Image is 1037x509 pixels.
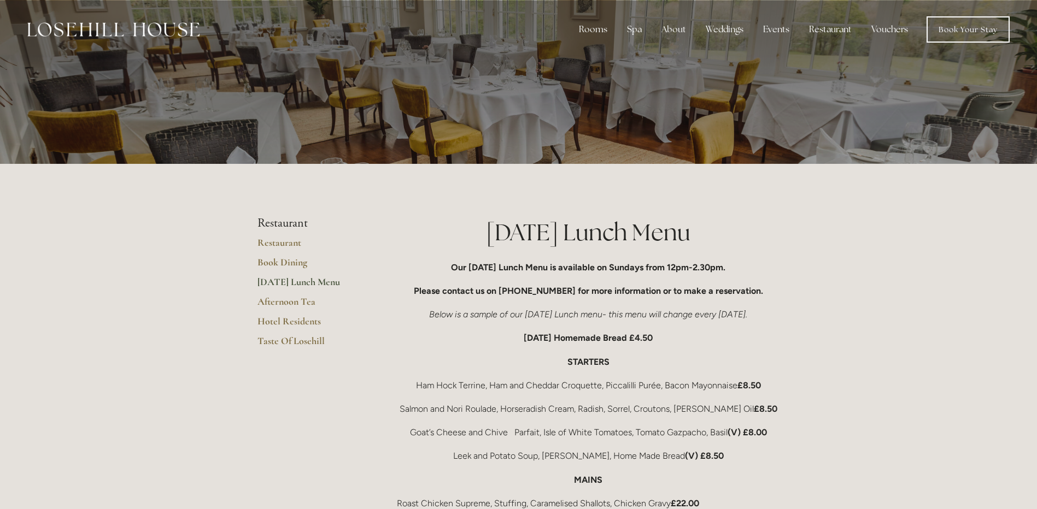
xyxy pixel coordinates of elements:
[397,378,780,393] p: Ham Hock Terrine, Ham and Cheddar Croquette, Piccalilli Purée, Bacon Mayonnaise
[737,380,761,390] strong: £8.50
[567,357,610,367] strong: STARTERS
[671,498,699,508] strong: £22.00
[257,236,362,256] a: Restaurant
[257,335,362,354] a: Taste Of Losehill
[697,19,752,40] div: Weddings
[754,404,777,414] strong: £8.50
[728,427,767,437] strong: (V) £8.00
[397,216,780,248] h1: [DATE] Lunch Menu
[685,451,724,461] strong: (V) £8.50
[397,448,780,463] p: Leek and Potato Soup, [PERSON_NAME], Home Made Bread
[257,295,362,315] a: Afternoon Tea
[257,256,362,276] a: Book Dining
[429,309,747,319] em: Below is a sample of our [DATE] Lunch menu- this menu will change every [DATE].
[257,216,362,230] li: Restaurant
[754,19,798,40] div: Events
[927,16,1010,43] a: Book Your Stay
[574,475,602,485] strong: MAINS
[27,22,200,37] img: Losehill House
[800,19,860,40] div: Restaurant
[863,19,917,40] a: Vouchers
[524,333,653,343] strong: [DATE] Homemade Bread £4.50
[618,19,651,40] div: Spa
[451,262,725,273] strong: Our [DATE] Lunch Menu is available on Sundays from 12pm-2.30pm.
[570,19,616,40] div: Rooms
[257,315,362,335] a: Hotel Residents
[414,286,763,296] strong: Please contact us on [PHONE_NUMBER] for more information or to make a reservation.
[653,19,695,40] div: About
[257,276,362,295] a: [DATE] Lunch Menu
[397,425,780,440] p: Goat’s Cheese and Chive Parfait, Isle of White Tomatoes, Tomato Gazpacho, Basil
[397,401,780,416] p: Salmon and Nori Roulade, Horseradish Cream, Radish, Sorrel, Croutons, [PERSON_NAME] Oil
